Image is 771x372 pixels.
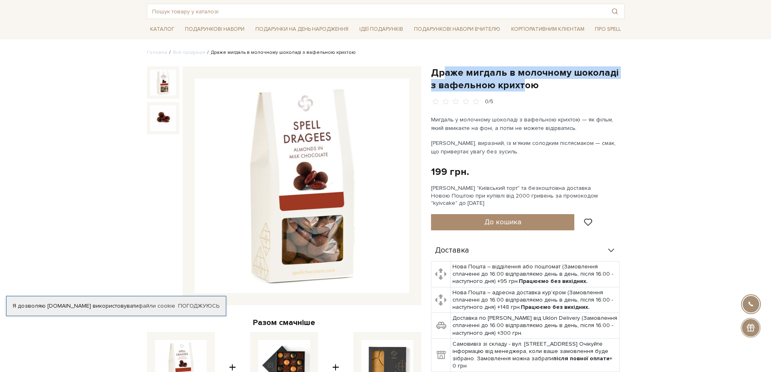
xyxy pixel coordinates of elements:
h1: Драже мигдаль в молочному шоколаді з вафельною крихтою [431,66,624,91]
a: Ідеї подарунків [356,23,406,36]
td: Доставка по [PERSON_NAME] від Uklon Delivery (Замовлення сплаченні до 16:00 відправляємо день в д... [451,313,620,339]
div: [PERSON_NAME] "Київський торт" та безкоштовна доставка Новою Поштою при купівлі від 2000 гривень ... [431,185,624,207]
p: Мигдаль у молочному шоколаді з вафельною крихтою — як фільм, який вмикаєте на фоні, а потім не мо... [431,115,621,132]
input: Пошук товару у каталозі [147,4,605,19]
a: Каталог [147,23,178,36]
div: Разом смачніше [147,317,421,328]
div: Я дозволяю [DOMAIN_NAME] використовувати [6,302,226,310]
a: Погоджуюсь [178,302,219,310]
a: Головна [147,49,167,55]
img: Драже мигдаль в молочному шоколаді з вафельною крихтою [150,70,176,96]
a: Корпоративним клієнтам [508,23,588,36]
li: Драже мигдаль в молочному шоколаді з вафельною крихтою [205,49,356,56]
div: 0/5 [485,98,493,106]
a: Вся продукція [173,49,205,55]
b: після повної оплати [553,355,610,362]
span: Доставка [435,247,469,254]
a: Подарункові набори [182,23,248,36]
b: Працюємо без вихідних. [519,278,588,285]
img: Драже мигдаль в молочному шоколаді з вафельною крихтою [195,79,409,293]
b: Працюємо без вихідних. [521,304,590,310]
a: Подарунки на День народження [252,23,352,36]
a: файли cookie [138,302,175,309]
td: Нова Пошта – адресна доставка кур'єром (Замовлення сплаченні до 16:00 відправляємо день в день, п... [451,287,620,313]
div: 199 грн. [431,166,469,178]
p: [PERSON_NAME], виразний, із м’яким солодким післясмаком — смак, що привертає увагу без зусиль. [431,139,621,156]
span: До кошика [484,217,521,226]
button: До кошика [431,214,575,230]
a: Подарункові набори Вчителю [411,22,503,36]
td: Нова Пошта – відділення або поштомат (Замовлення сплаченні до 16:00 відправляємо день в день, піс... [451,261,620,287]
button: Пошук товару у каталозі [605,4,624,19]
a: Про Spell [592,23,624,36]
td: Самовивіз зі складу - вул. [STREET_ADDRESS] Очікуйте інформацію від менеджера, коли ваше замовлен... [451,338,620,372]
img: Драже мигдаль в молочному шоколаді з вафельною крихтою [150,105,176,131]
